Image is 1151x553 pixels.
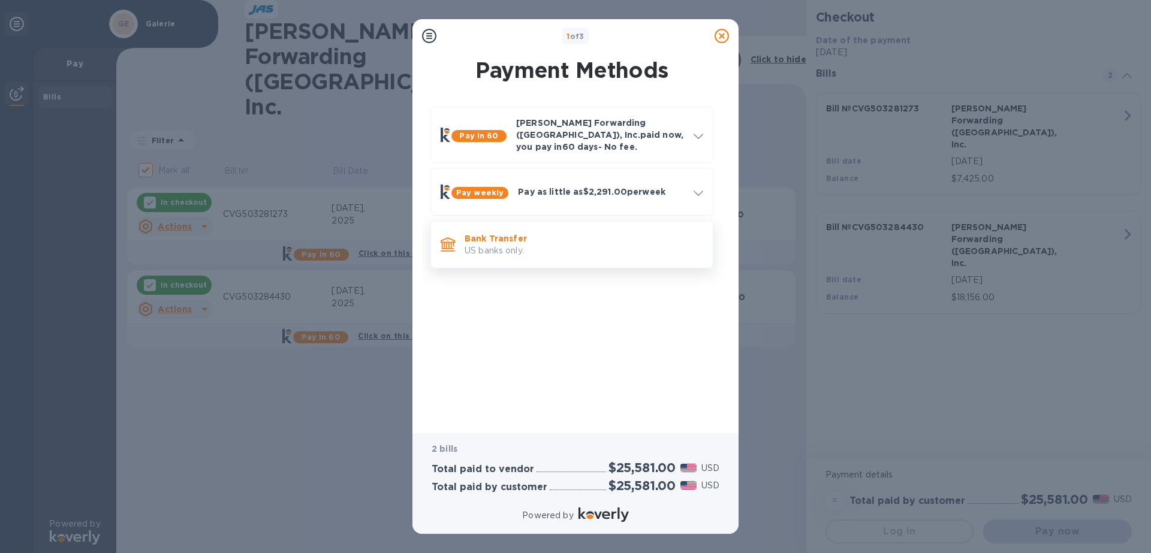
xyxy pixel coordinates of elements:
[465,244,703,257] p: US banks only.
[608,478,676,493] h2: $25,581.00
[567,32,584,41] b: of 3
[578,507,629,522] img: Logo
[518,186,684,198] p: Pay as little as $2,291.00 per week
[701,462,719,475] p: USD
[701,479,719,492] p: USD
[465,232,703,244] p: Bank Transfer
[456,188,504,197] b: Pay weekly
[680,481,697,489] img: USD
[459,131,498,140] b: Pay in 60
[608,460,676,475] h2: $25,581.00
[522,509,573,522] p: Powered by
[432,444,457,454] b: 2 bills
[567,32,570,41] span: 1
[432,464,534,475] h3: Total paid to vendor
[432,482,547,493] h3: Total paid by customer
[680,464,697,472] img: USD
[516,117,684,153] p: [PERSON_NAME] Forwarding ([GEOGRAPHIC_DATA]), Inc. paid now, you pay in 60 days - No fee.
[428,58,716,83] h1: Payment Methods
